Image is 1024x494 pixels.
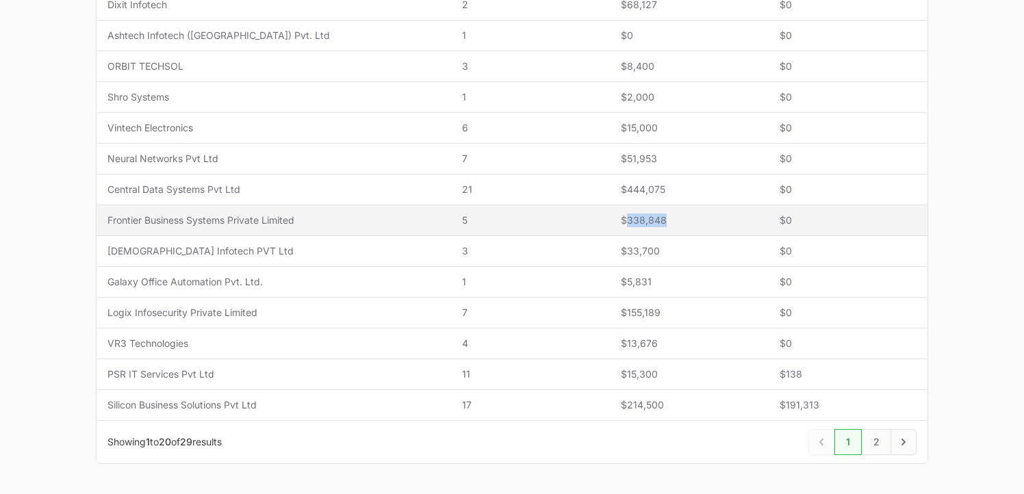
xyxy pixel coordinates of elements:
span: Ashtech Infotech ([GEOGRAPHIC_DATA]) Pvt. Ltd [107,29,440,42]
a: 2 [862,429,891,455]
span: $33,700 [621,244,758,258]
span: 29 [180,436,192,447]
span: $2,000 [621,90,758,104]
span: Vintech Electronics [107,121,440,135]
span: 3 [462,60,599,73]
span: $191,313 [780,398,917,412]
span: 17 [462,398,599,412]
a: 1 [834,429,862,455]
span: 5 [462,213,599,227]
span: ORBIT TECHSOL [107,60,440,73]
span: $0 [780,275,917,289]
span: $0 [780,213,917,227]
span: $0 [780,152,917,166]
span: $0 [780,244,917,258]
span: Galaxy Office Automation Pvt. Ltd. [107,275,440,289]
span: $13,676 [621,337,758,350]
span: $338,848 [621,213,758,227]
p: Showing to of results [107,435,222,449]
span: Frontier Business Systems Private Limited [107,213,440,227]
span: $0 [780,29,917,42]
span: $0 [780,337,917,350]
span: $0 [780,306,917,320]
span: 6 [462,121,599,135]
span: $51,953 [621,152,758,166]
span: $0 [780,90,917,104]
span: 7 [462,306,599,320]
span: $15,000 [621,121,758,135]
span: 1 [462,275,599,289]
span: 21 [462,183,599,196]
span: $0 [780,121,917,135]
span: 7 [462,152,599,166]
span: Central Data Systems Pvt Ltd [107,183,440,196]
span: $15,300 [621,367,758,381]
span: $138 [780,367,917,381]
span: 20 [159,436,171,447]
span: Shro Systems [107,90,440,104]
span: $0 [780,60,917,73]
span: 3 [462,244,599,258]
span: $155,189 [621,306,758,320]
span: Logix Infosecurity Private Limited [107,306,440,320]
span: Neural Networks Pvt Ltd [107,152,440,166]
span: 1 [462,29,599,42]
span: $214,500 [621,398,758,412]
span: $0 [621,29,758,42]
span: PSR IT Services Pvt Ltd [107,367,440,381]
span: [DEMOGRAPHIC_DATA] Infotech PVT Ltd [107,244,440,258]
span: 4 [462,337,599,350]
span: $444,075 [621,183,758,196]
span: Silicon Business Solutions Pvt Ltd [107,398,440,412]
a: Next [891,429,917,455]
span: $5,831 [621,275,758,289]
span: VR3 Technologies [107,337,440,350]
span: 11 [462,367,599,381]
span: $8,400 [621,60,758,73]
span: $0 [780,183,917,196]
span: 1 [462,90,599,104]
span: 1 [146,436,150,447]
